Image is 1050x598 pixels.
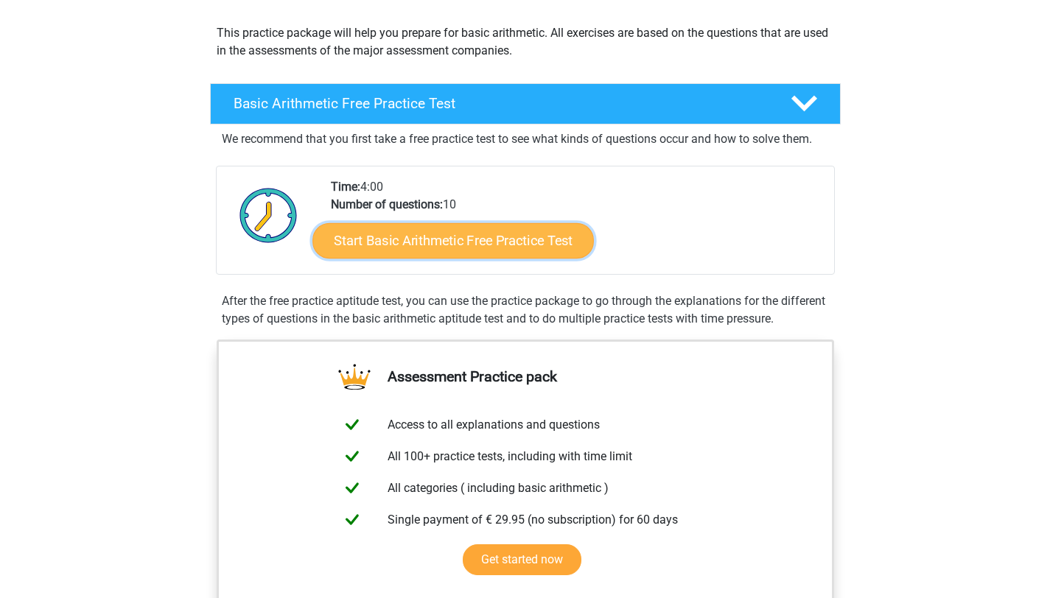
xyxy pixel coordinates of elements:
[312,222,594,258] a: Start Basic Arithmetic Free Practice Test
[331,197,443,211] b: Number of questions:
[320,178,833,274] div: 4:00 10
[204,83,847,124] a: Basic Arithmetic Free Practice Test
[234,95,767,112] h4: Basic Arithmetic Free Practice Test
[463,544,581,575] a: Get started now
[217,24,834,60] p: This practice package will help you prepare for basic arithmetic. All exercises are based on the ...
[216,292,835,328] div: After the free practice aptitude test, you can use the practice package to go through the explana...
[231,178,306,252] img: Clock
[222,130,829,148] p: We recommend that you first take a free practice test to see what kinds of questions occur and ho...
[331,180,360,194] b: Time:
